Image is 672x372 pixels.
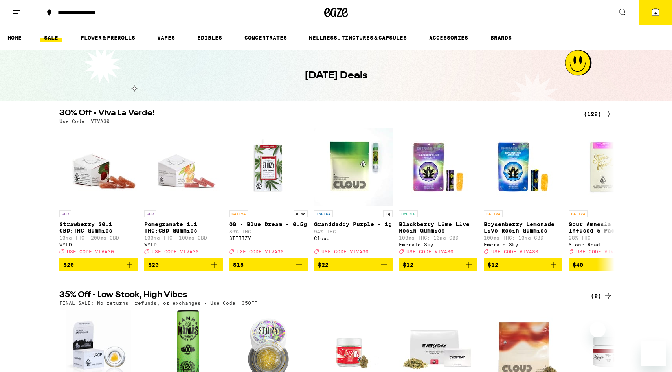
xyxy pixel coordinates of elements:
[59,242,138,247] div: WYLD
[144,235,223,240] p: 100mg THC: 100mg CBD
[4,33,26,42] a: HOME
[399,242,477,247] div: Emerald Sky
[399,128,477,206] img: Emerald Sky - Blackberry Lime Live Resin Gummies
[399,235,477,240] p: 100mg THC: 10mg CBD
[569,210,588,217] p: SATIVA
[305,33,411,42] a: WELLNESS, TINCTURES & CAPSULES
[318,262,329,268] span: $22
[144,221,223,234] p: Pomegranate 1:1 THC:CBD Gummies
[569,128,647,206] img: Stone Road - Sour Amnesia Haze Infused 5-Pack - 3.5g
[484,128,562,206] img: Emerald Sky - Boysenberry Lemonade Live Resin Gummies
[40,33,62,42] a: SALE
[484,210,503,217] p: SATIVA
[229,221,308,227] p: OG - Blue Dream - 0.5g
[584,109,613,119] a: (129)
[59,291,574,301] h2: 35% Off - Low Stock, High Vibes
[591,291,613,301] a: (9)
[59,119,110,124] p: Use Code: VIVA30
[241,33,291,42] a: CONCENTRATES
[59,235,138,240] p: 10mg THC: 200mg CBD
[63,262,74,268] span: $20
[314,258,393,271] button: Add to bag
[193,33,226,42] a: EDIBLES
[67,249,114,254] span: USE CODE VIVA30
[305,69,367,82] h1: [DATE] Deals
[314,221,393,227] p: Granddaddy Purple - 1g
[152,249,199,254] span: USE CODE VIVA30
[573,262,583,268] span: $40
[403,262,413,268] span: $12
[59,301,257,306] p: FINAL SALE: No returns, refunds, or exchanges - Use Code: 35OFF
[59,109,574,119] h2: 30% Off - Viva La Verde!
[484,235,562,240] p: 100mg THC: 10mg CBD
[237,249,284,254] span: USE CODE VIVA30
[399,221,477,234] p: Blackberry Lime Live Resin Gummies
[229,229,308,234] p: 86% THC
[314,210,333,217] p: INDICA
[59,221,138,234] p: Strawberry 20:1 CBD:THC Gummies
[59,258,138,271] button: Add to bag
[569,235,647,240] p: 28% THC
[233,262,244,268] span: $18
[153,33,179,42] a: VAPES
[314,236,393,241] div: Cloud
[144,128,223,206] img: WYLD - Pomegranate 1:1 THC:CBD Gummies
[314,229,393,234] p: 94% THC
[399,210,418,217] p: HYBRID
[144,242,223,247] div: WYLD
[144,258,223,271] button: Add to bag
[639,0,672,25] button: 4
[59,128,138,258] a: Open page for Strawberry 20:1 CBD:THC Gummies from WYLD
[77,33,139,42] a: FLOWER & PREROLLS
[484,258,562,271] button: Add to bag
[383,210,393,217] p: 1g
[229,128,308,258] a: Open page for OG - Blue Dream - 0.5g from STIIIZY
[654,11,657,15] span: 4
[148,262,159,268] span: $20
[406,249,454,254] span: USE CODE VIVA30
[294,210,308,217] p: 0.5g
[488,262,498,268] span: $12
[484,128,562,258] a: Open page for Boysenberry Lemonade Live Resin Gummies from Emerald Sky
[229,210,248,217] p: SATIVA
[491,249,538,254] span: USE CODE VIVA30
[569,258,647,271] button: Add to bag
[59,210,71,217] p: CBD
[641,341,666,366] iframe: Button to launch messaging window
[399,128,477,258] a: Open page for Blackberry Lime Live Resin Gummies from Emerald Sky
[569,221,647,234] p: Sour Amnesia Haze Infused 5-Pack - 3.5g
[144,210,156,217] p: CBD
[590,322,606,337] iframe: Close message
[314,128,393,258] a: Open page for Granddaddy Purple - 1g from Cloud
[229,236,308,241] div: STIIIZY
[59,128,138,206] img: WYLD - Strawberry 20:1 CBD:THC Gummies
[569,128,647,258] a: Open page for Sour Amnesia Haze Infused 5-Pack - 3.5g from Stone Road
[484,242,562,247] div: Emerald Sky
[425,33,472,42] a: ACCESSORIES
[144,128,223,258] a: Open page for Pomegranate 1:1 THC:CBD Gummies from WYLD
[229,258,308,271] button: Add to bag
[314,128,393,206] img: Cloud - Granddaddy Purple - 1g
[399,258,477,271] button: Add to bag
[321,249,369,254] span: USE CODE VIVA30
[569,242,647,247] div: Stone Road
[484,221,562,234] p: Boysenberry Lemonade Live Resin Gummies
[229,128,308,206] img: STIIIZY - OG - Blue Dream - 0.5g
[576,249,623,254] span: USE CODE VIVA30
[487,33,516,42] a: BRANDS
